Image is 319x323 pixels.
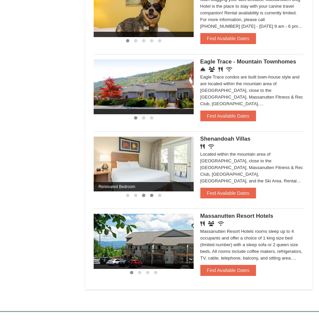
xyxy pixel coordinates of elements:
[200,151,304,184] div: Located within the mountain area of [GEOGRAPHIC_DATA], close to the [GEOGRAPHIC_DATA], Massanutte...
[226,67,232,72] i: Wireless Internet (free)
[200,74,304,107] div: Eagle Trace condos are built town-house style and are located within the mountain area of [GEOGRA...
[200,213,273,219] span: Massanutten Resort Hotels
[200,221,205,226] i: Restaurant
[200,58,296,65] span: Eagle Trace - Mountain Townhomes
[200,188,256,198] button: Find Available Dates
[200,228,304,262] div: Massanutten Resort Hotels rooms sleep up to 4 occupants and offer a choice of 1 king size bed (li...
[218,67,223,72] i: Restaurant
[200,136,251,142] span: Shenandoah Villas
[209,67,215,72] i: Conference Facilities
[218,221,224,226] i: Wireless Internet (free)
[94,137,194,191] img: Renovated Bedroom
[200,111,256,121] button: Find Available Dates
[208,144,214,149] i: Wireless Internet (free)
[208,221,214,226] i: Banquet Facilities
[200,265,256,276] button: Find Available Dates
[200,33,256,44] button: Find Available Dates
[200,144,205,149] i: Restaurant
[94,182,194,191] span: Renovated Bedroom
[200,67,205,72] i: Concierge Desk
